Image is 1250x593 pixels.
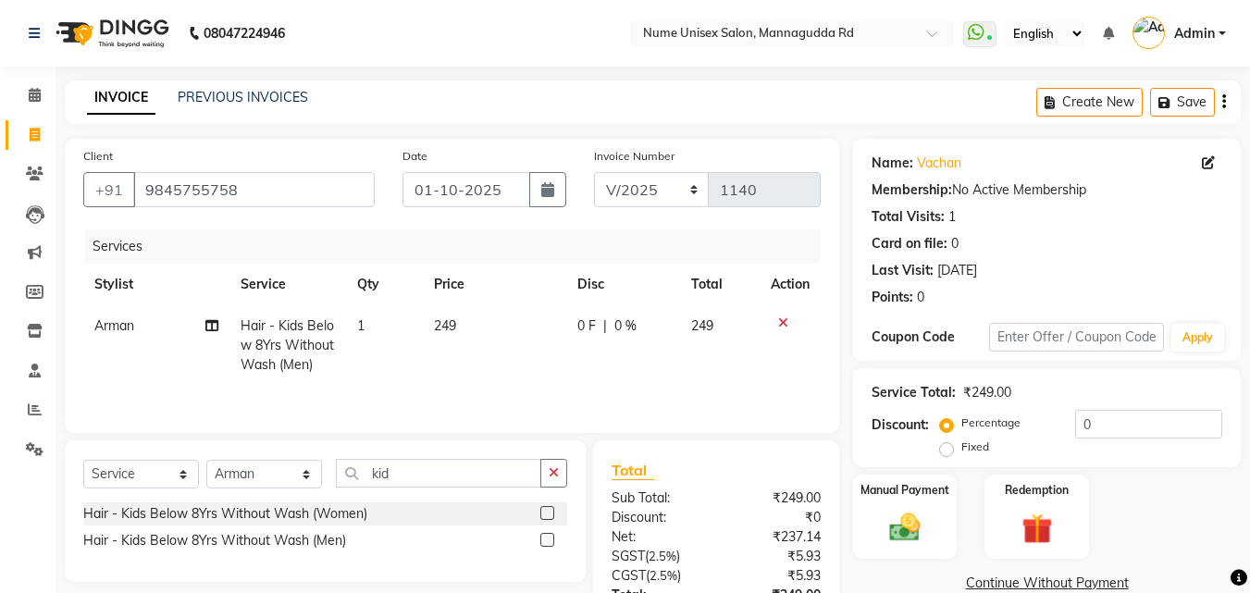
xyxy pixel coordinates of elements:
input: Enter Offer / Coupon Code [989,323,1164,352]
div: 0 [951,234,959,253]
a: PREVIOUS INVOICES [178,89,308,105]
th: Total [680,264,761,305]
label: Fixed [961,439,989,455]
span: 0 F [577,316,596,336]
a: INVOICE [87,81,155,115]
div: Net: [598,527,716,547]
span: 0 % [614,316,637,336]
div: ( ) [598,547,716,566]
div: Hair - Kids Below 8Yrs Without Wash (Women) [83,504,367,524]
div: ₹249.00 [716,488,835,508]
div: ( ) [598,566,716,586]
input: Search or Scan [336,459,541,488]
div: ₹249.00 [963,383,1011,402]
a: Continue Without Payment [857,574,1237,593]
div: ₹0 [716,508,835,527]
b: 08047224946 [204,7,285,59]
span: 249 [434,317,456,334]
label: Invoice Number [594,148,675,165]
span: | [603,316,607,336]
button: +91 [83,172,135,207]
div: 1 [948,207,956,227]
div: ₹5.93 [716,547,835,566]
span: 2.5% [650,568,677,583]
div: Discount: [598,508,716,527]
label: Percentage [961,414,1021,431]
div: Service Total: [872,383,956,402]
div: Points: [872,288,913,307]
span: 249 [691,317,713,334]
span: SGST [612,548,645,564]
th: Service [229,264,346,305]
th: Price [423,264,566,305]
span: Hair - Kids Below 8Yrs Without Wash (Men) [241,317,334,373]
img: Admin [1132,17,1165,49]
div: No Active Membership [872,180,1222,200]
label: Redemption [1005,482,1069,499]
div: Total Visits: [872,207,945,227]
label: Manual Payment [860,482,949,499]
th: Disc [566,264,680,305]
button: Create New [1036,88,1143,117]
span: Admin [1174,24,1215,43]
div: Hair - Kids Below 8Yrs Without Wash (Men) [83,531,346,550]
div: ₹5.93 [716,566,835,586]
div: ₹237.14 [716,527,835,547]
img: logo [47,7,174,59]
div: Discount: [872,415,929,435]
div: Services [85,229,835,264]
th: Qty [346,264,424,305]
span: Arman [94,317,134,334]
label: Client [83,148,113,165]
div: Membership: [872,180,952,200]
span: Total [612,461,654,480]
th: Action [760,264,821,305]
img: _cash.svg [880,510,930,545]
div: Coupon Code [872,327,988,347]
div: [DATE] [937,261,977,280]
button: Apply [1171,324,1224,352]
span: CGST [612,567,646,584]
div: Last Visit: [872,261,934,280]
div: Name: [872,154,913,173]
label: Date [402,148,427,165]
div: Sub Total: [598,488,716,508]
img: _gift.svg [1012,510,1062,548]
span: 2.5% [649,549,676,563]
a: Vachan [917,154,961,173]
input: Search by Name/Mobile/Email/Code [133,172,375,207]
div: 0 [917,288,924,307]
div: Card on file: [872,234,947,253]
span: 1 [357,317,365,334]
button: Save [1150,88,1215,117]
th: Stylist [83,264,229,305]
